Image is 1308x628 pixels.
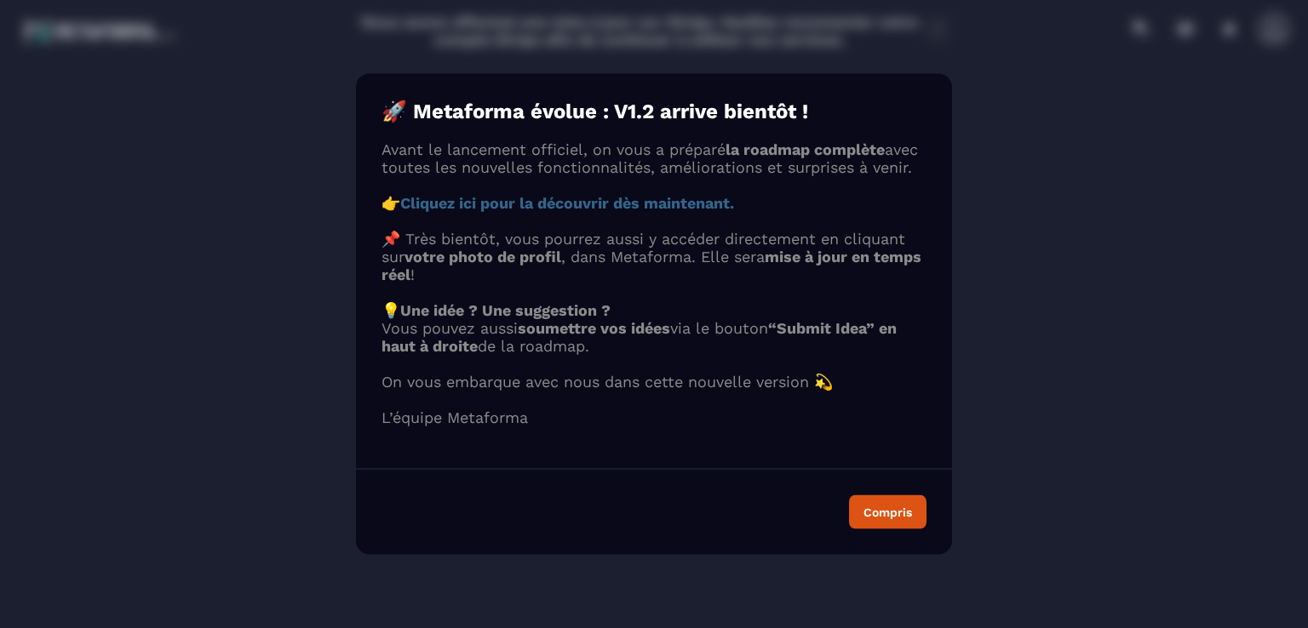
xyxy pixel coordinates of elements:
div: Compris [863,506,912,518]
p: 💡 [381,301,926,319]
a: Cliquez ici pour la découvrir dès maintenant. [400,194,734,212]
p: L’équipe Metaforma [381,408,926,426]
strong: soumettre vos idées [518,319,670,337]
p: 👉 [381,194,926,212]
p: 📌 Très bientôt, vous pourrez aussi y accéder directement en cliquant sur , dans Metaforma. Elle s... [381,230,926,283]
p: Vous pouvez aussi via le bouton de la roadmap. [381,319,926,355]
button: Compris [849,495,926,529]
strong: Une idée ? Une suggestion ? [400,301,611,319]
p: On vous embarque avec nous dans cette nouvelle version 💫 [381,373,926,391]
p: Avant le lancement officiel, on vous a préparé avec toutes les nouvelles fonctionnalités, amélior... [381,140,926,176]
strong: la roadmap complète [726,140,885,158]
h4: 🚀 Metaforma évolue : V1.2 arrive bientôt ! [381,100,926,123]
strong: mise à jour en temps réel [381,248,921,283]
strong: “Submit Idea” en haut à droite [381,319,897,355]
strong: votre photo de profil [404,248,561,265]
